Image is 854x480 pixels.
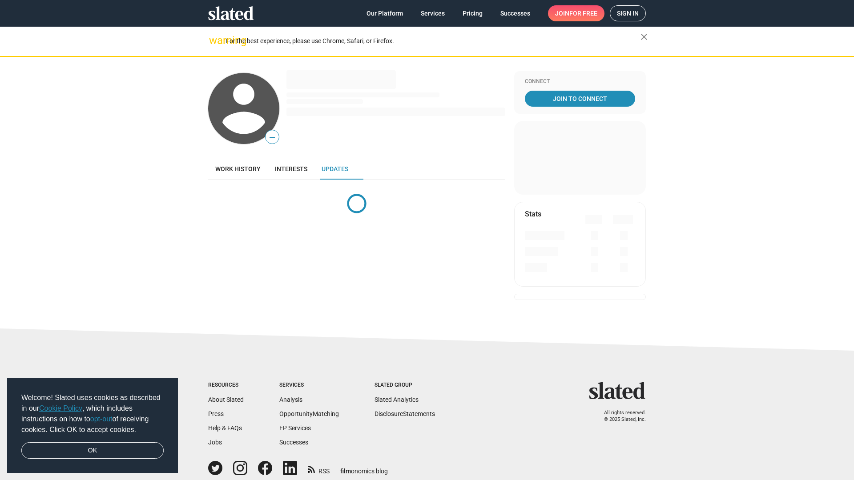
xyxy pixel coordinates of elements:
span: Successes [500,5,530,21]
a: Pricing [455,5,490,21]
span: Work history [215,165,261,172]
a: Interests [268,158,314,180]
a: Joinfor free [548,5,604,21]
a: OpportunityMatching [279,410,339,417]
a: RSS [308,462,330,476]
a: Successes [279,439,308,446]
span: Services [421,5,445,21]
a: Analysis [279,396,302,403]
a: dismiss cookie message [21,442,164,459]
span: film [340,468,351,475]
div: cookieconsent [7,378,178,473]
a: About Slated [208,396,244,403]
span: Join To Connect [527,91,633,107]
a: Press [208,410,224,417]
a: DisclosureStatements [375,410,435,417]
mat-card-title: Stats [525,209,541,219]
a: EP Services [279,424,311,432]
div: Resources [208,382,244,389]
div: For the best experience, please use Chrome, Safari, or Firefox. [226,35,640,47]
a: Services [414,5,452,21]
mat-icon: close [639,32,649,42]
span: Welcome! Slated uses cookies as described in our , which includes instructions on how to of recei... [21,392,164,435]
div: Slated Group [375,382,435,389]
a: Successes [493,5,537,21]
span: — [266,132,279,143]
span: Our Platform [367,5,403,21]
a: Jobs [208,439,222,446]
mat-icon: warning [209,35,220,46]
span: Sign in [617,6,639,21]
a: Updates [314,158,355,180]
div: Connect [525,78,635,85]
a: Slated Analytics [375,396,419,403]
a: Cookie Policy [39,404,82,412]
a: Our Platform [359,5,410,21]
span: Interests [275,165,307,172]
span: Join [555,5,597,21]
span: for free [569,5,597,21]
p: All rights reserved. © 2025 Slated, Inc. [595,410,646,423]
a: Sign in [610,5,646,21]
span: Pricing [463,5,483,21]
a: filmonomics blog [340,460,388,476]
a: opt-out [90,415,113,423]
div: Services [279,382,339,389]
span: Updates [322,165,348,172]
a: Join To Connect [525,91,635,107]
a: Work history [208,158,268,180]
a: Help & FAQs [208,424,242,432]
